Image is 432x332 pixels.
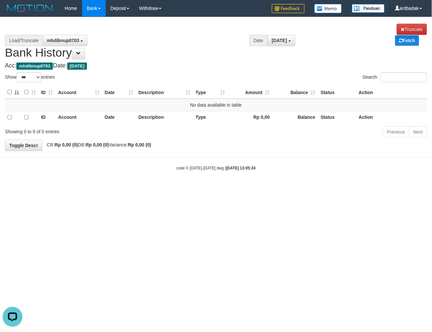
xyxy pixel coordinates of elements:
th: Status [318,111,356,123]
a: Fetch [395,35,419,46]
th: Account: activate to sort column ascending [55,86,102,99]
label: Show entries [5,72,55,82]
strong: Rp 0,00 (0) [86,142,109,147]
th: Rp 0,00 [227,111,272,123]
th: Action [356,86,427,99]
th: ID: activate to sort column ascending [38,86,55,99]
img: Button%20Memo.svg [314,4,342,13]
button: [DATE] [268,35,295,46]
div: Showing 0 to 0 of 0 entries [5,126,175,135]
span: mhdibnup0703 [16,63,53,70]
th: Type: activate to sort column ascending [193,86,227,99]
a: Truncate [397,24,427,35]
th: Amount: activate to sort column ascending [227,86,272,99]
img: MOTION_logo.png [5,3,55,13]
img: Feedback.jpg [272,4,305,13]
th: : activate to sort column descending [5,86,22,99]
h4: Acc: Date: [5,63,427,69]
button: Open LiveChat chat widget [3,3,22,22]
td: No data available in table [5,99,427,111]
strong: [DATE] 13:05:24 [226,166,256,170]
img: panduan.png [352,4,385,13]
th: : activate to sort column ascending [22,86,38,99]
th: Date: activate to sort column ascending [102,86,136,99]
th: Balance: activate to sort column ascending [272,86,318,99]
th: Description [136,111,193,123]
div: Date [249,35,268,46]
h1: Bank History [5,24,427,59]
th: Account [55,111,102,123]
span: [DATE] [272,38,287,43]
select: Showentries [16,72,41,82]
span: mhdibnup0703 [47,38,79,43]
strong: Rp 0,00 (0) [128,142,151,147]
input: Search: [380,72,427,82]
th: ID [38,111,55,123]
a: Previous [383,126,409,138]
a: Next [409,126,427,138]
th: Type [193,111,227,123]
span: CR: DB: Variance: [44,142,151,147]
th: Balance [272,111,318,123]
strong: Rp 0,00 (0) [55,142,78,147]
a: Toggle Descr [5,140,42,151]
button: mhdibnup0703 [43,35,88,46]
th: Date [102,111,136,123]
small: code © [DATE]-[DATE] dwg | [176,166,256,170]
th: Status [318,86,356,99]
span: [DATE] [67,63,87,70]
th: Description: activate to sort column ascending [136,86,193,99]
th: Action [356,111,427,123]
label: Search: [363,72,427,82]
div: Load/Truncate [5,35,43,46]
